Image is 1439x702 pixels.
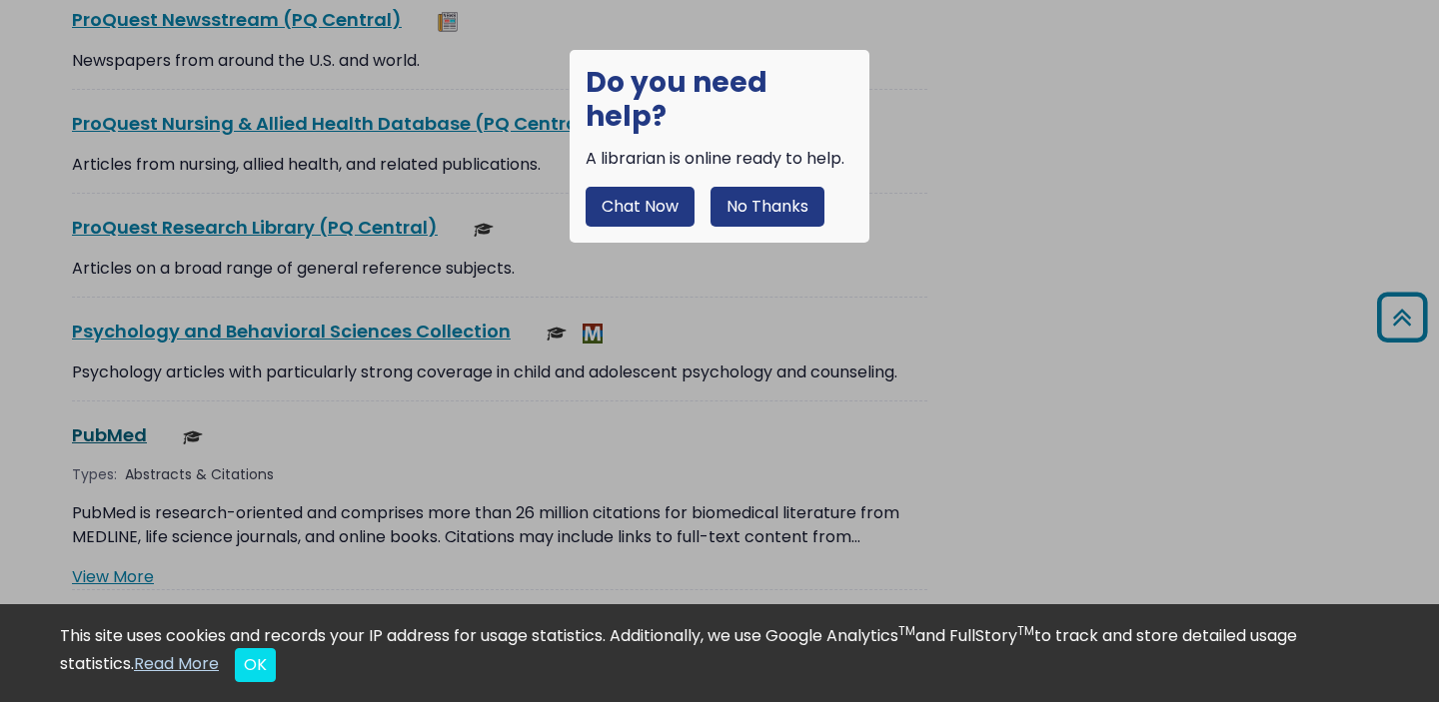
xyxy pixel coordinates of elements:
[60,624,1379,682] div: This site uses cookies and records your IP address for usage statistics. Additionally, we use Goo...
[711,187,824,227] button: No Thanks
[586,66,853,133] h1: Do you need help?
[898,622,915,639] sup: TM
[1017,622,1034,639] sup: TM
[586,147,853,171] div: A librarian is online ready to help.
[134,652,219,675] a: Read More
[235,648,276,682] button: Close
[586,187,695,227] button: Chat Now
